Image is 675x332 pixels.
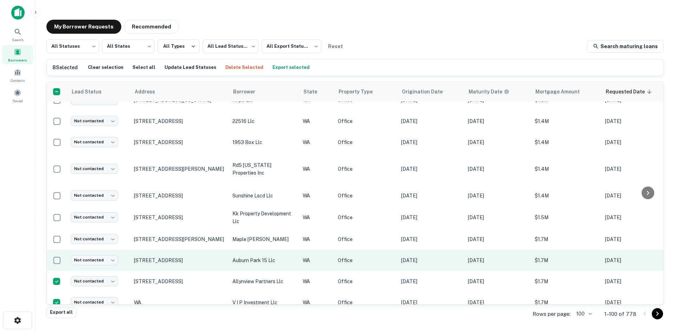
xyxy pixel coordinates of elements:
[401,256,461,264] p: [DATE]
[605,278,665,285] p: [DATE]
[262,37,321,56] div: All Export Statuses
[303,299,331,306] p: WA
[587,40,664,53] a: Search maturing loans
[303,192,331,200] p: WA
[232,161,296,177] p: rd5 [US_STATE] properties inc
[401,165,461,173] p: [DATE]
[401,278,461,285] p: [DATE]
[468,138,528,146] p: [DATE]
[468,299,528,306] p: [DATE]
[134,118,225,124] p: [STREET_ADDRESS]
[202,37,259,56] div: All Lead Statuses
[71,137,118,147] div: Not contacted
[303,165,331,173] p: WA
[605,235,665,243] p: [DATE]
[46,20,121,34] button: My Borrower Requests
[605,256,665,264] p: [DATE]
[338,192,394,200] p: Office
[131,62,157,73] button: Select all
[338,278,394,285] p: Office
[71,234,118,244] div: Not contacted
[232,256,296,264] p: auburn park 15 llc
[134,214,225,221] p: [STREET_ADDRESS]
[134,193,225,199] p: [STREET_ADDRESS]
[468,165,528,173] p: [DATE]
[338,214,394,221] p: Office
[224,62,265,73] button: Delete Selected
[11,78,25,83] span: Contacts
[652,308,663,319] button: Go to next page
[67,82,130,102] th: Lead Status
[605,117,665,125] p: [DATE]
[135,87,164,96] span: Address
[535,87,589,96] span: Mortgage Amount
[232,235,296,243] p: maple [PERSON_NAME]
[605,214,665,221] p: [DATE]
[8,57,27,63] span: Borrowers
[71,276,118,286] div: Not contacted
[232,210,296,225] p: kk property development llc
[71,255,118,265] div: Not contacted
[303,138,331,146] p: WA
[232,299,296,306] p: v i p investment llc
[401,117,461,125] p: [DATE]
[334,82,398,102] th: Property Type
[469,88,502,96] h6: Maturity Date
[232,138,296,146] p: 1953 box llc
[86,62,125,73] button: Clear selection
[2,25,33,44] div: Search
[303,117,331,125] p: WA
[468,117,528,125] p: [DATE]
[303,278,331,285] p: WA
[468,192,528,200] p: [DATE]
[102,37,155,56] div: All States
[606,87,654,96] span: Requested Date
[605,138,665,146] p: [DATE]
[232,278,296,285] p: allynview partners llc
[71,297,118,307] div: Not contacted
[52,64,78,71] h6: 8 Selected
[71,190,118,201] div: Not contacted
[324,39,347,53] button: Reset
[531,82,602,102] th: Mortgage Amount
[338,235,394,243] p: Office
[605,165,665,173] p: [DATE]
[401,235,461,243] p: [DATE]
[533,310,571,318] p: Rows per page:
[11,6,25,20] img: capitalize-icon.png
[605,299,665,306] p: [DATE]
[2,86,33,105] div: Saved
[303,214,331,221] p: WA
[12,37,24,43] span: Search
[71,116,118,126] div: Not contacted
[535,235,598,243] p: $1.7M
[535,165,598,173] p: $1.4M
[401,138,461,146] p: [DATE]
[13,98,23,104] span: Saved
[640,276,675,310] iframe: Chat Widget
[2,45,33,64] a: Borrowers
[232,192,296,200] p: sunshine lscd llc
[604,310,636,318] p: 1–100 of 778
[338,165,394,173] p: Office
[469,88,509,96] div: Maturity dates displayed may be estimated. Please contact the lender for the most accurate maturi...
[401,299,461,306] p: [DATE]
[134,166,225,172] p: [STREET_ADDRESS][PERSON_NAME]
[157,39,200,53] button: All Types
[468,235,528,243] p: [DATE]
[134,278,225,285] p: [STREET_ADDRESS]
[71,87,111,96] span: Lead Status
[338,256,394,264] p: Office
[134,257,225,263] p: [STREET_ADDRESS]
[299,82,334,102] th: State
[233,87,264,96] span: Borrower
[232,117,296,125] p: 22516 llc
[602,82,668,102] th: Requested Date
[71,164,118,174] div: Not contacted
[2,66,33,85] div: Contacts
[535,214,598,221] p: $1.5M
[468,214,528,221] p: [DATE]
[535,299,598,306] p: $1.7M
[134,236,225,242] p: [STREET_ADDRESS][PERSON_NAME]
